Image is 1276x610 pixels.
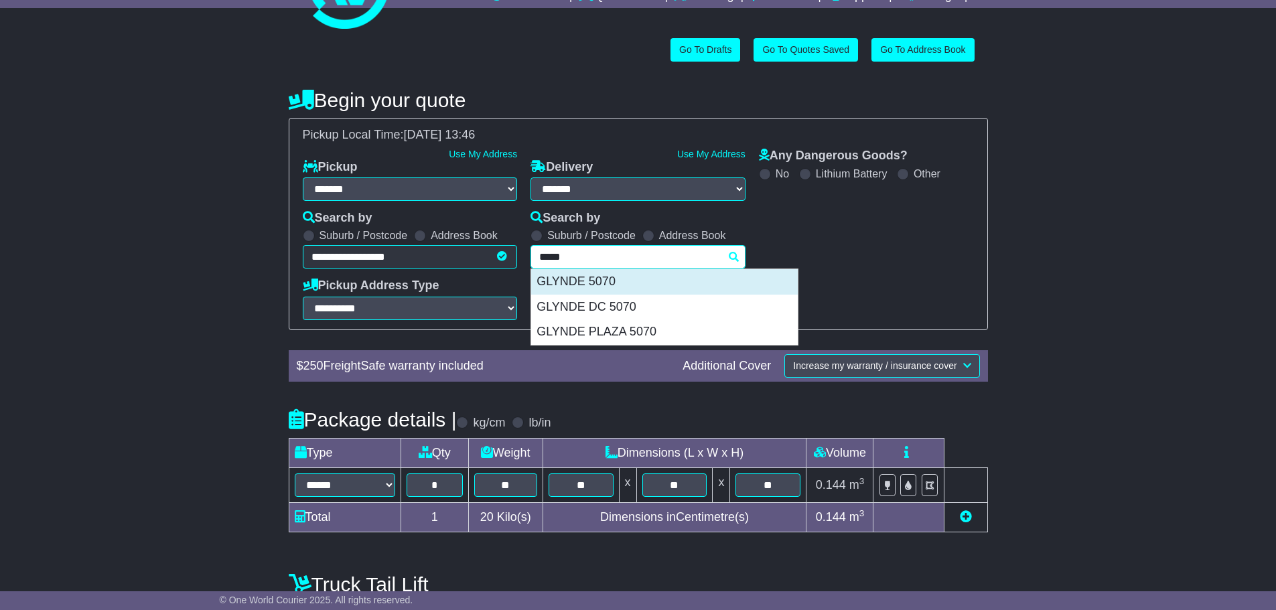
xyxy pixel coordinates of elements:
div: $ FreightSafe warranty included [290,359,677,374]
label: Address Book [431,229,498,242]
label: lb/in [528,416,551,431]
label: Lithium Battery [816,167,888,180]
span: [DATE] 13:46 [404,128,476,141]
label: Delivery [530,160,593,175]
sup: 3 [859,476,865,486]
span: 0.144 [816,510,846,524]
div: GLYNDE PLAZA 5070 [531,319,798,345]
span: m [849,478,865,491]
td: Dimensions in Centimetre(s) [543,502,806,532]
label: Search by [530,211,600,226]
a: Go To Drafts [670,38,740,62]
h4: Package details | [289,408,457,431]
label: No [776,167,789,180]
td: 1 [401,502,468,532]
td: Kilo(s) [468,502,543,532]
label: Suburb / Postcode [547,229,636,242]
h4: Truck Tail Lift [289,573,988,595]
td: Weight [468,438,543,467]
label: kg/cm [473,416,505,431]
label: Suburb / Postcode [320,229,408,242]
label: Other [914,167,940,180]
td: x [713,467,730,502]
td: Dimensions (L x W x H) [543,438,806,467]
a: Use My Address [677,149,746,159]
label: Search by [303,211,372,226]
div: GLYNDE DC 5070 [531,295,798,320]
span: 20 [480,510,494,524]
span: © One World Courier 2025. All rights reserved. [220,595,413,605]
a: Go To Address Book [871,38,974,62]
h4: Begin your quote [289,89,988,111]
td: Type [289,438,401,467]
label: Pickup [303,160,358,175]
a: Add new item [960,510,972,524]
span: 0.144 [816,478,846,491]
td: x [619,467,636,502]
td: Total [289,502,401,532]
div: Pickup Local Time: [296,128,981,143]
span: Increase my warranty / insurance cover [793,360,956,371]
div: GLYNDE 5070 [531,269,798,295]
a: Go To Quotes Saved [754,38,858,62]
label: Any Dangerous Goods? [759,149,908,163]
span: m [849,510,865,524]
label: Pickup Address Type [303,279,439,293]
td: Volume [806,438,873,467]
button: Increase my warranty / insurance cover [784,354,979,378]
td: Qty [401,438,468,467]
label: Address Book [659,229,726,242]
a: Use My Address [449,149,517,159]
span: 250 [303,359,324,372]
div: Additional Cover [676,359,778,374]
sup: 3 [859,508,865,518]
